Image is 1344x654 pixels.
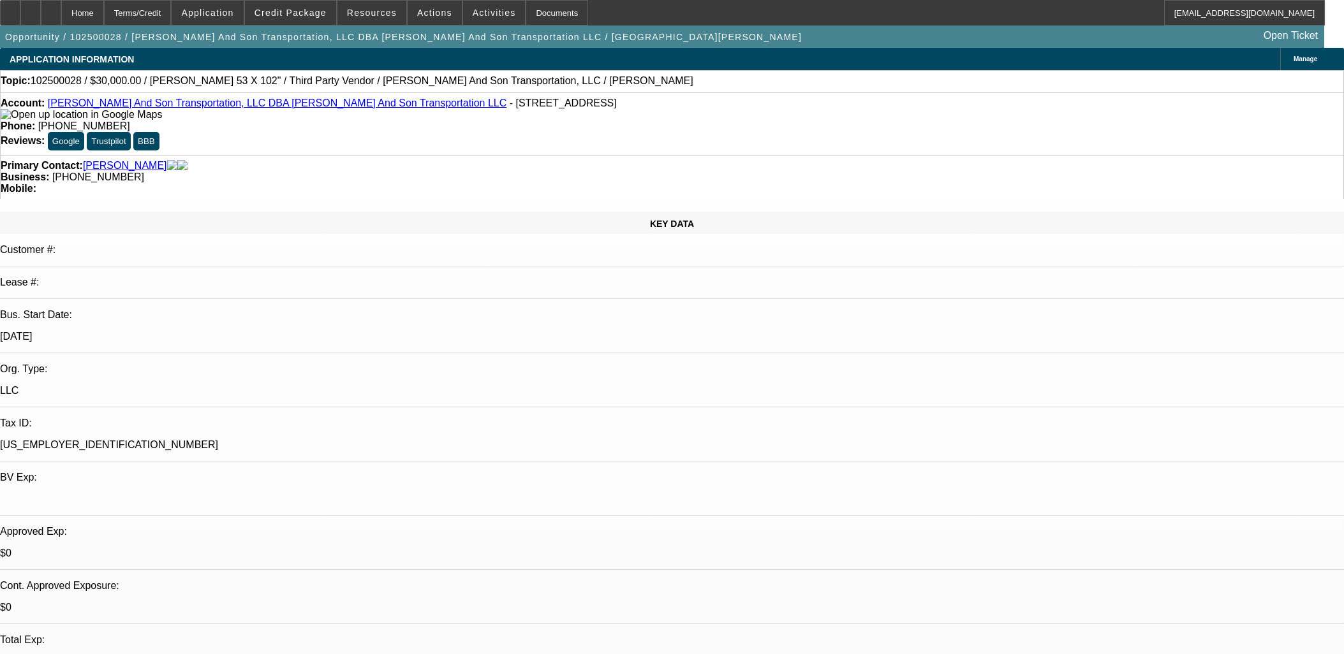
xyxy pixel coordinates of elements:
strong: Topic: [1,75,31,87]
span: Credit Package [255,8,327,18]
strong: Business: [1,171,49,182]
img: facebook-icon.png [167,160,177,171]
button: Resources [337,1,406,25]
a: View Google Maps [1,109,162,120]
strong: Phone: [1,120,35,131]
a: [PERSON_NAME] And Son Transportation, LLC DBA [PERSON_NAME] And Son Transportation LLC [48,98,506,108]
button: Actions [408,1,462,25]
span: Manage [1294,55,1317,62]
a: Open Ticket [1259,25,1323,47]
button: Google [48,132,84,150]
button: Activities [463,1,526,25]
span: APPLICATION INFORMATION [10,54,134,64]
span: [PHONE_NUMBER] [52,171,144,182]
img: linkedin-icon.png [177,160,188,171]
button: Application [172,1,243,25]
span: Application [181,8,233,18]
strong: Reviews: [1,135,45,146]
strong: Primary Contact: [1,160,83,171]
button: Credit Package [245,1,336,25]
span: Resources [347,8,397,18]
strong: Account: [1,98,45,108]
span: Opportunity / 102500028 / [PERSON_NAME] And Son Transportation, LLC DBA [PERSON_NAME] And Son Tra... [5,32,802,42]
span: Activities [473,8,516,18]
span: 102500028 / $30,000.00 / [PERSON_NAME] 53 X 102" / Third Party Vendor / [PERSON_NAME] And Son Tra... [31,75,693,87]
span: [PHONE_NUMBER] [38,120,130,131]
img: Open up location in Google Maps [1,109,162,120]
span: - [STREET_ADDRESS] [510,98,617,108]
button: Trustpilot [87,132,130,150]
span: Actions [417,8,452,18]
strong: Mobile: [1,183,36,194]
button: BBB [133,132,159,150]
a: [PERSON_NAME] [83,160,167,171]
span: KEY DATA [650,219,694,229]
